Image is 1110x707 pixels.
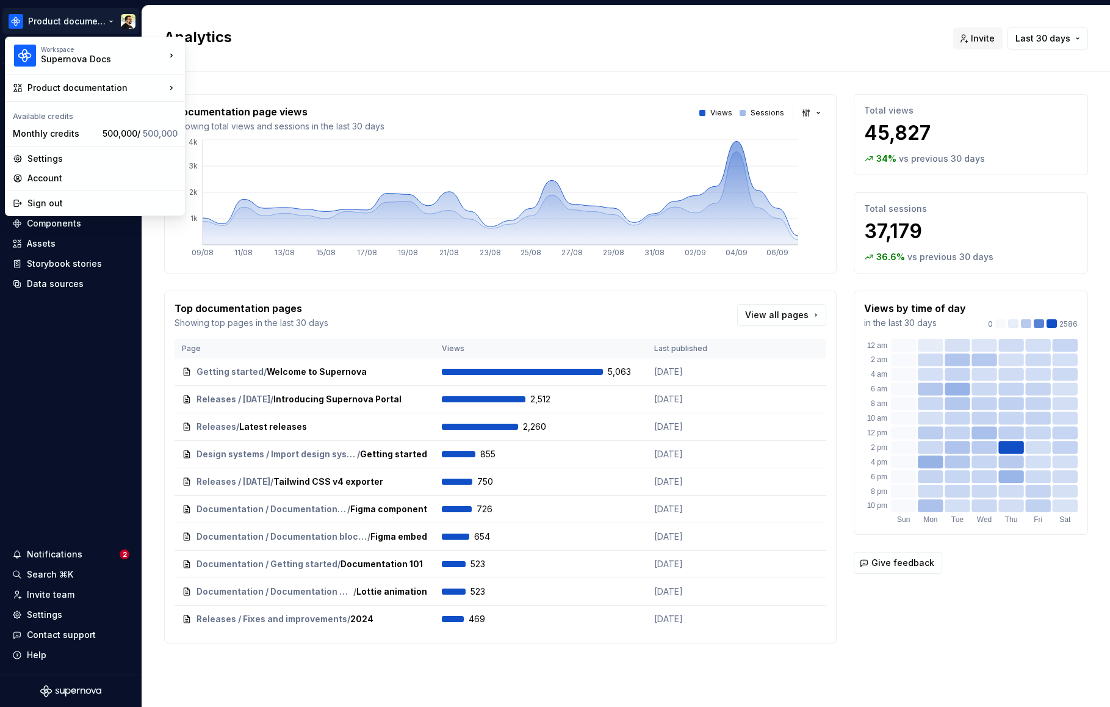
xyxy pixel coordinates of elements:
[103,128,178,139] span: 500,000 /
[8,104,182,124] div: Available credits
[41,46,165,53] div: Workspace
[41,53,145,65] div: Supernova Docs
[143,128,178,139] span: 500,000
[27,172,178,184] div: Account
[14,45,36,67] img: 87691e09-aac2-46b6-b153-b9fe4eb63333.png
[27,153,178,165] div: Settings
[13,128,98,140] div: Monthly credits
[27,197,178,209] div: Sign out
[27,82,165,94] div: Product documentation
